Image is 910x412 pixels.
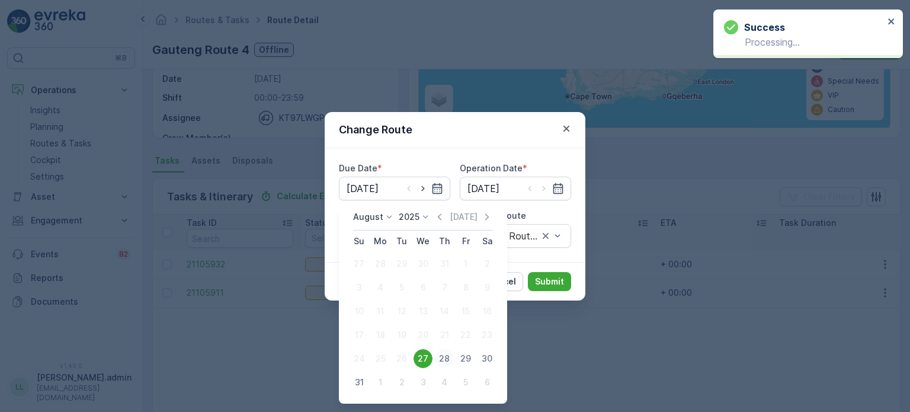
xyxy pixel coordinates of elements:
[435,349,454,368] div: 28
[456,302,475,321] div: 15
[350,325,369,344] div: 17
[456,349,475,368] div: 29
[478,302,496,321] div: 16
[371,325,390,344] div: 18
[414,278,432,297] div: 6
[339,177,450,200] input: dd/mm/yyyy
[435,302,454,321] div: 14
[456,373,475,392] div: 5
[414,325,432,344] div: 20
[392,278,411,297] div: 5
[371,302,390,321] div: 11
[434,231,455,252] th: Thursday
[744,20,785,34] h3: Success
[414,349,432,368] div: 27
[392,349,411,368] div: 26
[350,373,369,392] div: 31
[450,211,478,223] p: [DATE]
[348,231,370,252] th: Sunday
[435,254,454,273] div: 31
[399,211,419,223] p: 2025
[435,278,454,297] div: 7
[414,373,432,392] div: 3
[371,254,390,273] div: 28
[535,276,564,288] p: Submit
[391,231,412,252] th: Tuesday
[456,278,475,297] div: 8
[392,254,411,273] div: 29
[371,373,390,392] div: 1
[456,325,475,344] div: 22
[350,349,369,368] div: 24
[455,231,476,252] th: Friday
[887,17,896,28] button: close
[460,163,523,173] label: Operation Date
[353,211,383,223] p: August
[435,373,454,392] div: 4
[371,349,390,368] div: 25
[435,325,454,344] div: 21
[350,254,369,273] div: 27
[478,278,496,297] div: 9
[478,373,496,392] div: 6
[392,302,411,321] div: 12
[392,325,411,344] div: 19
[414,254,432,273] div: 30
[478,325,496,344] div: 23
[456,254,475,273] div: 1
[528,272,571,291] button: Submit
[414,302,432,321] div: 13
[392,373,411,392] div: 2
[339,122,412,138] p: Change Route
[371,278,390,297] div: 4
[478,254,496,273] div: 2
[350,302,369,321] div: 10
[339,163,377,173] label: Due Date
[350,278,369,297] div: 3
[476,231,498,252] th: Saturday
[724,37,884,47] p: Processing...
[412,231,434,252] th: Wednesday
[478,349,496,368] div: 30
[460,177,571,200] input: dd/mm/yyyy
[370,231,391,252] th: Monday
